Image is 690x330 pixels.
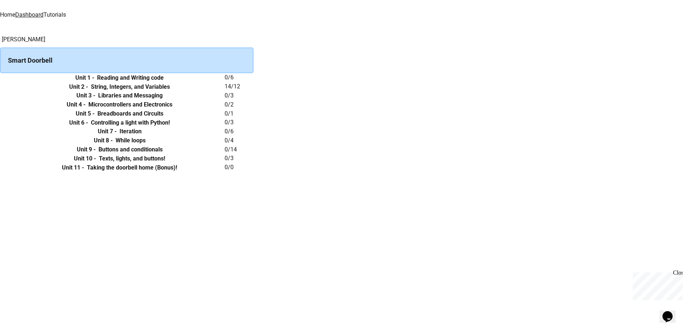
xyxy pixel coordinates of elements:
[225,154,254,163] h6: 0 / 3
[225,127,254,136] h6: 0 / 6
[62,163,84,172] h6: Unit 11 -
[630,270,683,300] iframe: chat widget
[116,136,146,145] h6: While loops
[225,73,254,82] h6: 0 / 6
[15,11,43,18] a: Dashboard
[91,83,170,91] h6: String, Integers, and Variables
[69,83,88,91] h6: Unit 2 -
[97,74,164,82] h6: Reading and Writing code
[225,136,254,145] h6: 0 / 4
[76,109,95,118] h6: Unit 5 -
[75,74,94,82] h6: Unit 1 -
[67,100,85,109] h6: Unit 4 -
[74,154,96,163] h6: Unit 10 -
[77,145,96,154] h6: Unit 9 -
[225,109,254,118] h6: 0 / 1
[225,118,254,127] h6: 0 / 3
[99,145,163,154] h6: Buttons and conditionals
[43,11,66,18] a: Tutorials
[3,3,50,46] div: Chat with us now!Close
[88,100,172,109] h6: Microcontrollers and Electronics
[225,91,254,100] h6: 0 / 3
[225,163,254,172] h6: 0 / 0
[94,136,113,145] h6: Unit 8 -
[69,118,88,127] h6: Unit 6 -
[660,301,683,323] iframe: chat widget
[225,145,254,154] h6: 0 / 14
[76,91,95,100] h6: Unit 3 -
[99,154,165,163] h6: Texts, lights, and buttons!
[87,163,177,172] h6: Taking the doorbell home (Bonus)!
[97,109,163,118] h6: Breadboards and Circuits
[98,91,163,100] h6: Libraries and Messaging
[225,100,254,109] h6: 0 / 2
[91,118,170,127] h6: Controlling a light with Python!
[225,82,254,91] h6: 14 / 12
[2,35,254,44] h6: [PERSON_NAME]
[98,127,117,136] h6: Unit 7 -
[120,127,142,136] h6: Iteration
